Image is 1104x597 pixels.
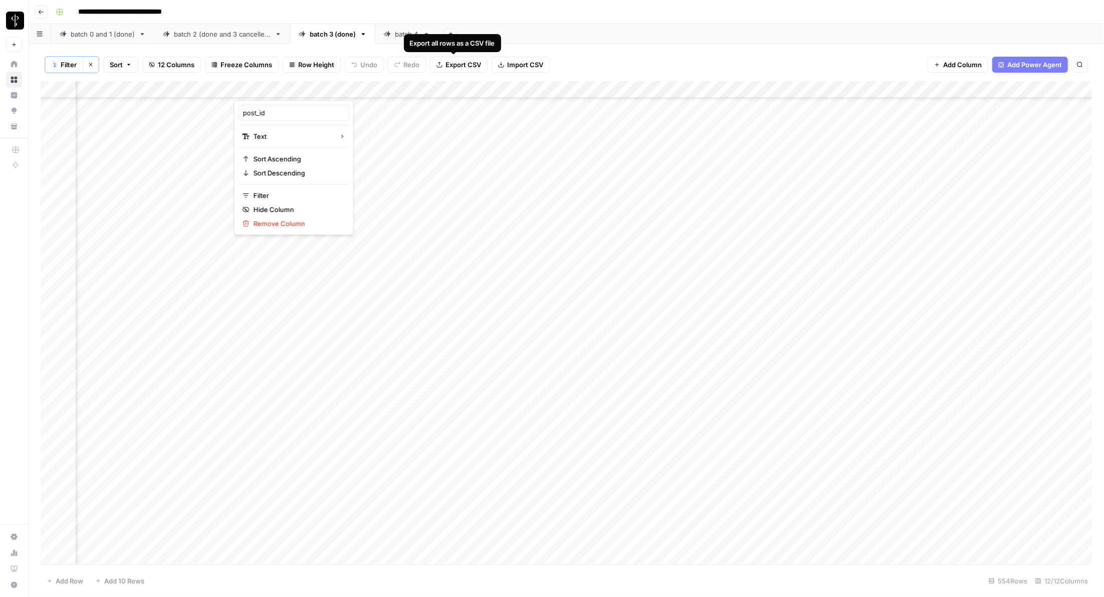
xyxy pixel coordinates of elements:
[89,573,150,589] button: Add 10 Rows
[395,29,419,39] div: batch 4
[104,576,144,586] span: Add 10 Rows
[943,60,982,70] span: Add Column
[52,61,58,69] div: 1
[410,38,495,48] div: Export all rows as a CSV file
[430,57,488,73] button: Export CSV
[6,8,22,33] button: Workspace: LP Production Workloads
[254,190,341,201] span: Filter
[53,61,56,69] span: 1
[174,29,271,39] div: batch 2 (done and 3 cancelled)
[205,57,279,73] button: Freeze Columns
[254,205,341,215] span: Hide Column
[388,57,426,73] button: Redo
[254,154,341,164] span: Sort Ascending
[345,57,384,73] button: Undo
[71,29,135,39] div: batch 0 and 1 (done)
[1031,573,1092,589] div: 12/12 Columns
[298,60,334,70] span: Row Height
[992,57,1068,73] button: Add Power Agent
[507,60,543,70] span: Import CSV
[45,57,83,73] button: 1Filter
[56,576,83,586] span: Add Row
[6,72,22,88] a: Browse
[283,57,341,73] button: Row Height
[154,24,290,44] a: batch 2 (done and 3 cancelled)
[61,60,77,70] span: Filter
[6,87,22,103] a: Insights
[928,57,988,73] button: Add Column
[51,24,154,44] a: batch 0 and 1 (done)
[110,60,123,70] span: Sort
[375,24,438,44] a: batch 4
[103,57,138,73] button: Sort
[6,545,22,561] a: Usage
[403,60,419,70] span: Redo
[41,573,89,589] button: Add Row
[6,529,22,545] a: Settings
[254,219,341,229] span: Remove Column
[290,24,375,44] a: batch 3 (done)
[310,29,356,39] div: batch 3 (done)
[360,60,377,70] span: Undo
[6,12,24,30] img: LP Production Workloads Logo
[492,57,550,73] button: Import CSV
[985,573,1031,589] div: 554 Rows
[6,577,22,593] button: Help + Support
[142,57,201,73] button: 12 Columns
[446,60,481,70] span: Export CSV
[158,60,194,70] span: 12 Columns
[254,168,341,178] span: Sort Descending
[6,118,22,134] a: Your Data
[6,56,22,72] a: Home
[254,131,331,141] span: Text
[6,561,22,577] a: Learning Hub
[220,60,272,70] span: Freeze Columns
[6,103,22,119] a: Opportunities
[1007,60,1062,70] span: Add Power Agent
